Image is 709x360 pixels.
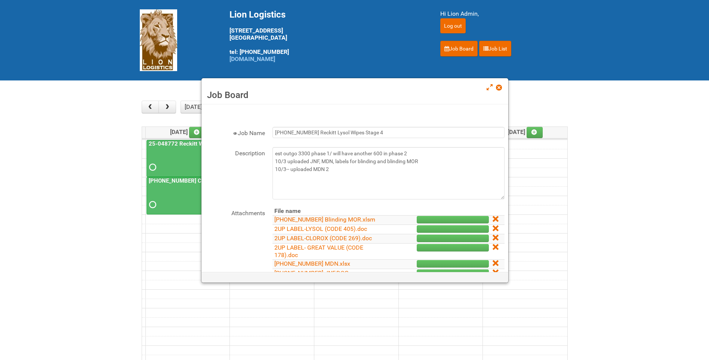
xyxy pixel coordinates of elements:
[229,55,275,62] a: [DOMAIN_NAME]
[274,269,348,277] a: [PHONE_NUMBER] JNF.DOC
[229,9,422,62] div: [STREET_ADDRESS] [GEOGRAPHIC_DATA] tel: [PHONE_NUMBER]
[272,207,387,216] th: File name
[440,18,466,33] input: Log out
[189,127,206,138] a: Add an event
[170,128,206,135] span: [DATE]
[149,202,154,207] span: Requested
[274,216,375,223] a: [PHONE_NUMBER] Blinding MOR.xlsm
[147,177,286,184] a: [PHONE_NUMBER] CTI PQB [PERSON_NAME] Real US
[479,41,511,57] a: Job List
[205,147,265,158] label: Description
[274,244,363,259] a: 2UP LABEL- GREAT VALUE (CODE 178).doc
[229,9,286,20] span: Lion Logistics
[147,140,228,177] a: 25-048772 Reckitt Wipes Stage 4
[205,207,265,218] label: Attachments
[527,127,543,138] a: Add an event
[508,128,543,135] span: [DATE]
[274,235,372,242] a: 2UP LABEL-CLOROX (CODE 269).doc
[147,177,228,214] a: [PHONE_NUMBER] CTI PQB [PERSON_NAME] Real US
[440,9,570,18] div: Hi Lion Admin,
[140,36,177,43] a: Lion Logistics
[149,165,154,170] span: Requested
[207,89,503,101] h3: Job Board
[181,101,206,113] button: [DATE]
[147,140,237,147] a: 25-048772 Reckitt Wipes Stage 4
[140,9,177,71] img: Lion Logistics
[274,260,350,267] a: [PHONE_NUMBER] MDN.xlsx
[205,127,265,138] label: Job Name
[272,147,505,199] textarea: est outgo 3300 phase 1/ will have another 600 in phase 2 10/3 uploaded JNF, MDN, labels for blind...
[440,41,478,57] a: Job Board
[274,225,367,232] a: 2UP LABEL-LYSOL (CODE 405).doc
